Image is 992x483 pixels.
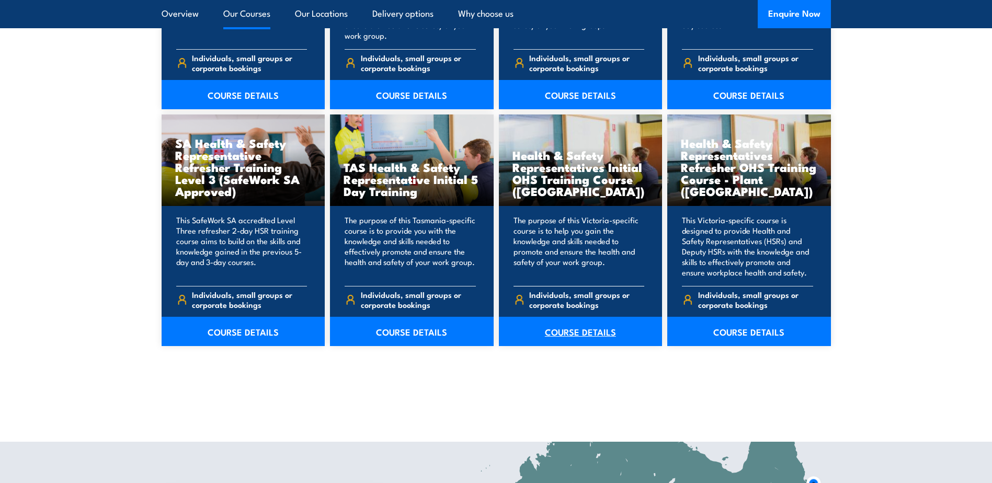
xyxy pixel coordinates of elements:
h3: TAS Health & Safety Representative Initial 5 Day Training [344,161,480,197]
a: COURSE DETAILS [499,317,663,346]
span: Individuals, small groups or corporate bookings [698,53,813,73]
span: Individuals, small groups or corporate bookings [529,290,644,309]
span: Individuals, small groups or corporate bookings [192,290,307,309]
a: COURSE DETAILS [162,317,325,346]
h3: Health & Safety Representatives Refresher OHS Training Course - Plant ([GEOGRAPHIC_DATA]) [681,137,817,197]
p: The purpose of this Tasmania-specific course is to provide you with the knowledge and skills need... [345,215,476,278]
a: COURSE DETAILS [499,80,663,109]
span: Individuals, small groups or corporate bookings [529,53,644,73]
a: COURSE DETAILS [162,80,325,109]
span: Individuals, small groups or corporate bookings [361,290,476,309]
a: COURSE DETAILS [667,317,831,346]
span: Individuals, small groups or corporate bookings [698,290,813,309]
h3: Health & Safety Representatives Initial OHS Training Course ([GEOGRAPHIC_DATA]) [512,149,649,197]
span: Individuals, small groups or corporate bookings [361,53,476,73]
h3: SA Health & Safety Representative Refresher Training Level 3 (SafeWork SA Approved) [175,137,312,197]
p: This SafeWork SA accredited Level Three refresher 2-day HSR training course aims to build on the ... [176,215,307,278]
span: Individuals, small groups or corporate bookings [192,53,307,73]
p: This Victoria-specific course is designed to provide Health and Safety Representatives (HSRs) and... [682,215,813,278]
p: The purpose of this Victoria-specific course is to help you gain the knowledge and skills needed ... [514,215,645,278]
a: COURSE DETAILS [330,80,494,109]
a: COURSE DETAILS [667,80,831,109]
a: COURSE DETAILS [330,317,494,346]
